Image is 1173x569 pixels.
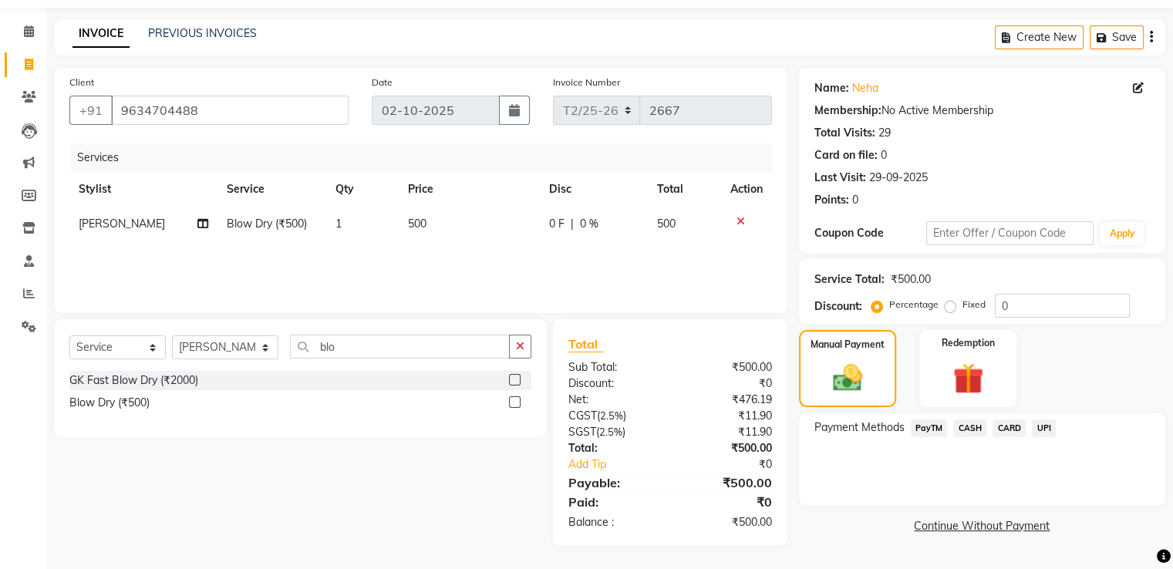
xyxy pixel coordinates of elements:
[657,217,676,231] span: 500
[79,217,165,231] span: [PERSON_NAME]
[557,456,689,473] a: Add Tip
[814,271,885,288] div: Service Total:
[71,143,784,172] div: Services
[599,426,622,438] span: 2.5%
[600,409,623,422] span: 2.5%
[962,298,986,311] label: Fixed
[993,419,1026,437] span: CARD
[335,217,342,231] span: 1
[814,125,875,141] div: Total Visits:
[889,298,939,311] label: Percentage
[721,172,772,207] th: Action
[557,375,670,392] div: Discount:
[72,20,130,48] a: INVOICE
[1100,222,1144,245] button: Apply
[557,359,670,375] div: Sub Total:
[953,419,986,437] span: CASH
[540,172,648,207] th: Disc
[814,103,1150,119] div: No Active Membership
[852,192,858,208] div: 0
[878,125,891,141] div: 29
[670,375,784,392] div: ₹0
[648,172,721,207] th: Total
[670,473,784,492] div: ₹500.00
[689,456,783,473] div: ₹0
[217,172,326,207] th: Service
[811,338,885,352] label: Manual Payment
[69,96,113,125] button: +91
[943,359,993,398] img: _gift.svg
[399,172,540,207] th: Price
[553,76,620,89] label: Invoice Number
[802,518,1162,534] a: Continue Without Payment
[911,419,948,437] span: PayTM
[891,271,931,288] div: ₹500.00
[814,103,881,119] div: Membership:
[372,76,393,89] label: Date
[69,395,150,411] div: Blow Dry (₹500)
[326,172,399,207] th: Qty
[111,96,349,125] input: Search by Name/Mobile/Email/Code
[557,408,670,424] div: ( )
[557,440,670,456] div: Total:
[670,359,784,375] div: ₹500.00
[549,216,565,232] span: 0 F
[1090,25,1144,49] button: Save
[571,216,574,232] span: |
[408,217,426,231] span: 500
[557,493,670,511] div: Paid:
[568,336,604,352] span: Total
[869,170,928,186] div: 29-09-2025
[670,514,784,530] div: ₹500.00
[580,216,598,232] span: 0 %
[824,361,871,395] img: _cash.svg
[814,225,926,241] div: Coupon Code
[557,514,670,530] div: Balance :
[814,192,849,208] div: Points:
[881,147,887,163] div: 0
[670,392,784,408] div: ₹476.19
[852,80,878,96] a: Neha
[290,335,509,359] input: Search or Scan
[557,424,670,440] div: ( )
[568,425,596,439] span: SGST
[69,172,217,207] th: Stylist
[814,419,905,436] span: Payment Methods
[926,221,1094,245] input: Enter Offer / Coupon Code
[814,80,849,96] div: Name:
[814,170,866,186] div: Last Visit:
[670,408,784,424] div: ₹11.90
[69,76,94,89] label: Client
[670,440,784,456] div: ₹500.00
[557,473,670,492] div: Payable:
[148,26,257,40] a: PREVIOUS INVOICES
[995,25,1084,49] button: Create New
[814,147,878,163] div: Card on file:
[69,372,198,389] div: GK Fast Blow Dry (₹2000)
[227,217,307,231] span: Blow Dry (₹500)
[942,336,995,350] label: Redemption
[568,409,597,423] span: CGST
[670,424,784,440] div: ₹11.90
[814,298,862,315] div: Discount:
[1032,419,1056,437] span: UPI
[557,392,670,408] div: Net:
[670,493,784,511] div: ₹0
